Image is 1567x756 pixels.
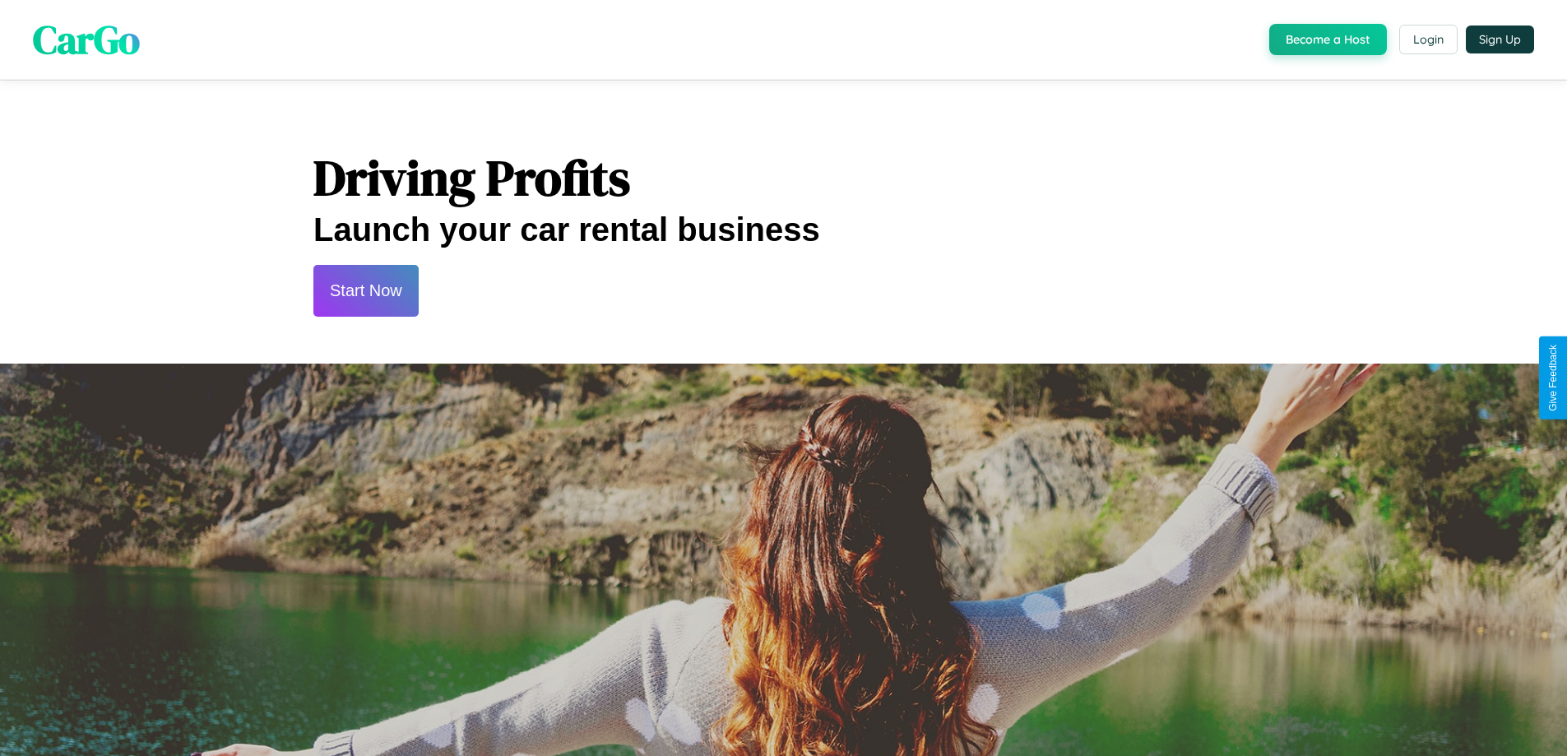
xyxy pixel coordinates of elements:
h2: Launch your car rental business [313,211,1254,248]
button: Login [1399,25,1458,54]
button: Become a Host [1269,24,1387,55]
h1: Driving Profits [313,144,1254,211]
span: CarGo [33,12,140,67]
button: Sign Up [1466,26,1534,53]
div: Give Feedback [1547,345,1559,411]
button: Start Now [313,265,419,317]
